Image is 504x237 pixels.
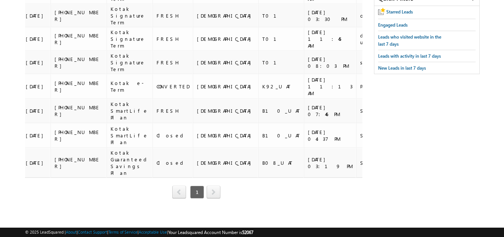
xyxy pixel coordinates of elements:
[172,186,186,198] span: prev
[197,36,255,42] div: [DEMOGRAPHIC_DATA]
[197,59,255,66] div: [DEMOGRAPHIC_DATA]
[378,34,441,47] span: Leads who visited website in the last 7 days
[207,186,220,198] span: next
[111,101,149,121] div: Kotak SmartLife Plan
[262,36,300,42] div: T01
[197,107,255,114] div: [DEMOGRAPHIC_DATA]
[26,36,47,42] div: [DATE]
[26,132,47,139] div: [DATE]
[55,129,103,142] div: [PHONE_NUMBER]
[157,59,189,66] div: FRESH
[308,9,353,22] div: [DATE] 03:30 PM
[262,83,300,90] div: K92_UAT
[168,230,253,235] span: Your Leadsquared Account Number is
[26,83,47,90] div: [DATE]
[55,56,103,69] div: [PHONE_NUMBER]
[308,29,353,49] div: [DATE] 11:45 AM
[360,12,410,19] div: otherDetails
[360,59,410,66] div: summary
[197,132,255,139] div: [DEMOGRAPHIC_DATA]
[378,22,408,28] span: Engaged Leads
[308,76,353,97] div: [DATE] 11:13 AM
[262,107,300,114] div: B10_UAT
[197,12,255,19] div: [DEMOGRAPHIC_DATA]
[197,159,255,166] div: [DEMOGRAPHIC_DATA]
[386,9,413,15] span: Starred Leads
[190,186,204,198] span: 1
[25,229,253,236] span: © 2025 LeadSquared | | | | |
[55,32,103,46] div: [PHONE_NUMBER]
[26,12,47,19] div: [DATE]
[55,104,103,118] div: [PHONE_NUMBER]
[207,186,220,198] a: next
[262,12,300,19] div: T01
[26,159,47,166] div: [DATE]
[308,129,353,142] div: [DATE] 04:37 PM
[262,132,300,139] div: B10_UAT
[360,132,410,139] div: Selfie
[111,52,149,73] div: Kotak Signature Term
[26,107,47,114] div: [DATE]
[157,159,189,166] div: Closed
[172,186,186,198] a: prev
[66,230,77,234] a: About
[108,230,137,234] a: Terms of Service
[55,156,103,170] div: [PHONE_NUMBER]
[111,6,149,26] div: Kotak Signature Term
[111,125,149,146] div: Kotak SmartLife Plan
[308,104,353,118] div: [DATE] 07:46 PM
[308,156,353,170] div: [DATE] 03:19 PM
[157,132,189,139] div: Closed
[26,59,47,66] div: [DATE]
[111,29,149,49] div: Kotak Signature Term
[378,53,441,59] span: Leads with activity in last 7 days
[111,80,149,93] div: Kotak e-Term
[360,159,410,166] div: Selfie
[308,56,353,69] div: [DATE] 08:03 PM
[157,83,189,90] div: CONVERTED
[262,59,300,66] div: T01
[111,149,149,176] div: Kotak Guaranteed Savings Plan
[55,80,103,93] div: [PHONE_NUMBER]
[78,230,107,234] a: Contact Support
[242,230,253,235] span: 52067
[360,32,410,46] div: document-upload
[360,107,410,114] div: Selfie
[360,83,410,90] div: Payment
[157,107,189,114] div: FRESH
[157,36,189,42] div: FRESH
[197,83,255,90] div: [DEMOGRAPHIC_DATA]
[378,65,426,71] span: New Leads in last 7 days
[157,12,189,19] div: FRESH
[139,230,167,234] a: Acceptable Use
[55,9,103,22] div: [PHONE_NUMBER]
[262,159,300,166] div: B08_UAT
